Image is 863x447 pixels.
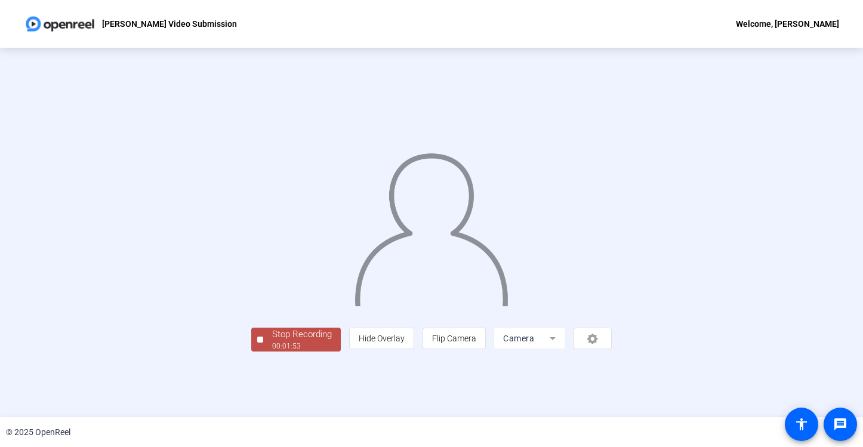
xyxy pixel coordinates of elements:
[432,334,476,343] span: Flip Camera
[24,12,96,36] img: OpenReel logo
[833,417,847,431] mat-icon: message
[794,417,809,431] mat-icon: accessibility
[359,334,405,343] span: Hide Overlay
[423,328,486,349] button: Flip Camera
[272,328,332,341] div: Stop Recording
[353,144,509,306] img: overlay
[349,328,414,349] button: Hide Overlay
[251,328,341,352] button: Stop Recording00:01:53
[102,17,237,31] p: [PERSON_NAME] Video Submission
[272,341,332,352] div: 00:01:53
[6,426,70,439] div: © 2025 OpenReel
[736,17,839,31] div: Welcome, [PERSON_NAME]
